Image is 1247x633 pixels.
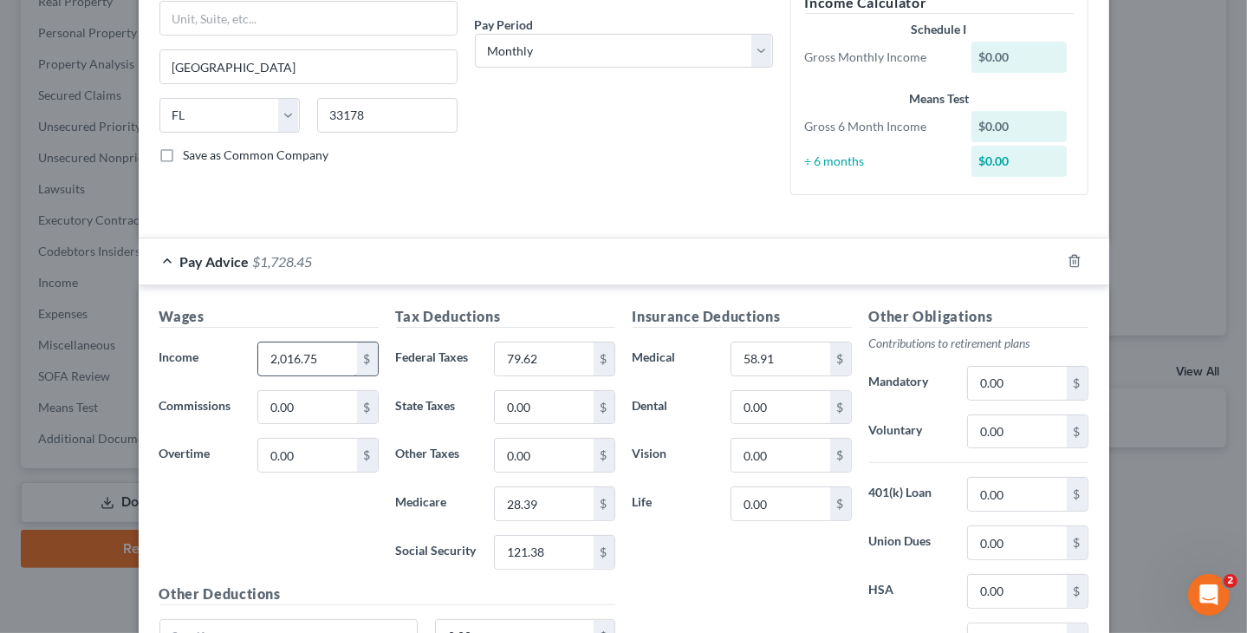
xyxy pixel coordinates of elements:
[731,343,829,375] input: 0.00
[258,439,356,472] input: 0.00
[1188,574,1230,616] iframe: Intercom live chat
[830,487,851,520] div: $
[159,349,199,364] span: Income
[633,306,852,328] h5: Insurance Deductions
[830,439,851,472] div: $
[731,391,829,424] input: 0.00
[1067,415,1088,448] div: $
[184,147,329,162] span: Save as Common Company
[151,438,250,473] label: Overtime
[594,536,614,569] div: $
[387,438,486,473] label: Other Taxes
[805,90,1074,108] div: Means Test
[151,390,250,425] label: Commissions
[495,487,593,520] input: 0.00
[624,486,723,521] label: Life
[968,526,1066,559] input: 0.00
[1224,574,1237,588] span: 2
[475,17,534,32] span: Pay Period
[495,343,593,375] input: 0.00
[731,487,829,520] input: 0.00
[861,414,959,449] label: Voluntary
[159,306,379,328] h5: Wages
[594,343,614,375] div: $
[1067,575,1088,608] div: $
[971,42,1067,73] div: $0.00
[968,575,1066,608] input: 0.00
[869,335,1088,352] p: Contributions to retirement plans
[861,366,959,401] label: Mandatory
[258,343,356,375] input: 0.00
[317,98,458,133] input: Enter zip...
[387,342,486,376] label: Federal Taxes
[830,391,851,424] div: $
[160,2,457,35] input: Unit, Suite, etc...
[968,367,1066,400] input: 0.00
[805,21,1074,38] div: Schedule I
[180,253,250,270] span: Pay Advice
[968,415,1066,448] input: 0.00
[861,525,959,560] label: Union Dues
[253,253,313,270] span: $1,728.45
[387,486,486,521] label: Medicare
[357,391,378,424] div: $
[861,477,959,512] label: 401(k) Loan
[495,391,593,424] input: 0.00
[495,536,593,569] input: 0.00
[258,391,356,424] input: 0.00
[357,343,378,375] div: $
[796,49,964,66] div: Gross Monthly Income
[624,342,723,376] label: Medical
[1067,367,1088,400] div: $
[796,118,964,135] div: Gross 6 Month Income
[160,50,457,83] input: Enter city...
[861,574,959,609] label: HSA
[1067,526,1088,559] div: $
[624,390,723,425] label: Dental
[971,111,1067,142] div: $0.00
[594,439,614,472] div: $
[869,306,1088,328] h5: Other Obligations
[830,343,851,375] div: $
[624,438,723,473] label: Vision
[731,439,829,472] input: 0.00
[387,390,486,425] label: State Taxes
[387,535,486,570] label: Social Security
[594,487,614,520] div: $
[594,391,614,424] div: $
[495,439,593,472] input: 0.00
[396,306,615,328] h5: Tax Deductions
[1067,478,1088,511] div: $
[357,439,378,472] div: $
[796,153,964,170] div: ÷ 6 months
[971,146,1067,177] div: $0.00
[968,478,1066,511] input: 0.00
[159,584,615,605] h5: Other Deductions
